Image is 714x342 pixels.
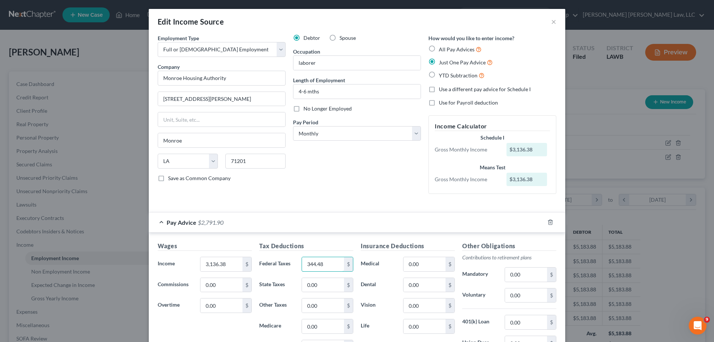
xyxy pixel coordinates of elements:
label: How would you like to enter income? [428,34,514,42]
label: Length of Employment [293,76,345,84]
label: State Taxes [255,278,298,293]
label: Life [357,319,399,334]
input: 0.00 [302,319,344,333]
input: ex: 2 years [293,84,421,99]
div: Schedule I [435,134,550,141]
h5: Insurance Deductions [361,242,455,251]
span: Use for Payroll deduction [439,99,498,106]
input: 0.00 [200,257,242,271]
input: 0.00 [200,298,242,313]
h5: Other Obligations [462,242,556,251]
label: Medical [357,257,399,272]
label: Voluntary [459,288,501,303]
div: $ [547,315,556,329]
div: $ [547,268,556,282]
div: $3,136.38 [506,143,547,156]
input: 0.00 [302,298,344,313]
input: 0.00 [505,268,547,282]
label: Other Taxes [255,298,298,313]
div: $ [344,278,353,292]
span: YTD Subtraction [439,72,477,79]
input: Unit, Suite, etc... [158,112,285,127]
input: 0.00 [403,278,446,292]
input: 0.00 [403,298,446,313]
span: All Pay Advices [439,46,475,52]
div: Gross Monthly Income [431,146,503,153]
input: 0.00 [302,278,344,292]
label: Occupation [293,48,320,55]
span: Spouse [340,35,356,41]
input: 0.00 [403,257,446,271]
h5: Income Calculator [435,122,550,131]
input: 0.00 [505,315,547,329]
label: Federal Taxes [255,257,298,272]
input: -- [293,56,421,70]
span: Debtor [303,35,320,41]
input: Search company by name... [158,71,286,86]
span: Just One Pay Advice [439,59,486,65]
input: Enter address... [158,92,285,106]
label: Mandatory [459,267,501,282]
iframe: Intercom live chat [689,317,707,335]
span: Pay Period [293,119,318,125]
div: Gross Monthly Income [431,176,503,183]
p: Contributions to retirement plans [462,254,556,261]
input: 0.00 [200,278,242,292]
h5: Tax Deductions [259,242,353,251]
div: $ [446,298,454,313]
div: $ [344,298,353,313]
div: $ [446,319,454,333]
input: Enter city... [158,133,285,147]
div: $ [242,257,251,271]
div: $3,136.38 [506,173,547,186]
label: Overtime [154,298,196,313]
input: 0.00 [302,257,344,271]
label: Medicare [255,319,298,334]
button: × [551,17,556,26]
span: Pay Advice [167,219,196,226]
span: 9 [704,317,710,323]
span: $2,791.90 [198,219,223,226]
span: Use a different pay advice for Schedule I [439,86,531,92]
label: Commissions [154,278,196,293]
label: Dental [357,278,399,293]
div: $ [242,298,251,313]
input: 0.00 [403,319,446,333]
div: $ [547,288,556,303]
span: Employment Type [158,35,199,41]
div: $ [344,319,353,333]
div: $ [344,257,353,271]
span: Save as Common Company [168,175,231,181]
div: Edit Income Source [158,16,224,27]
div: $ [446,257,454,271]
div: $ [242,278,251,292]
span: No Longer Employed [303,105,352,112]
input: 0.00 [505,288,547,303]
div: Means Test [435,164,550,171]
span: Company [158,64,180,70]
h5: Wages [158,242,252,251]
div: $ [446,278,454,292]
label: Vision [357,298,399,313]
label: 401(k) Loan [459,315,501,330]
input: Enter zip... [225,154,286,169]
span: Income [158,260,175,266]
